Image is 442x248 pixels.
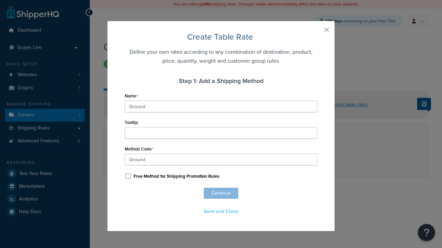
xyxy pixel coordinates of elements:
[125,48,317,65] h5: Define your own rates according to any combination of destination, product, price, quantity, weig...
[125,31,317,42] h2: Create Table Rate
[125,146,153,152] label: Method Code
[125,76,317,86] h4: Step 1: Add a Shipping Method
[125,120,138,125] label: Tooltip
[125,93,138,99] label: Name
[134,173,219,179] label: Free Method for Shipping Promotion Rules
